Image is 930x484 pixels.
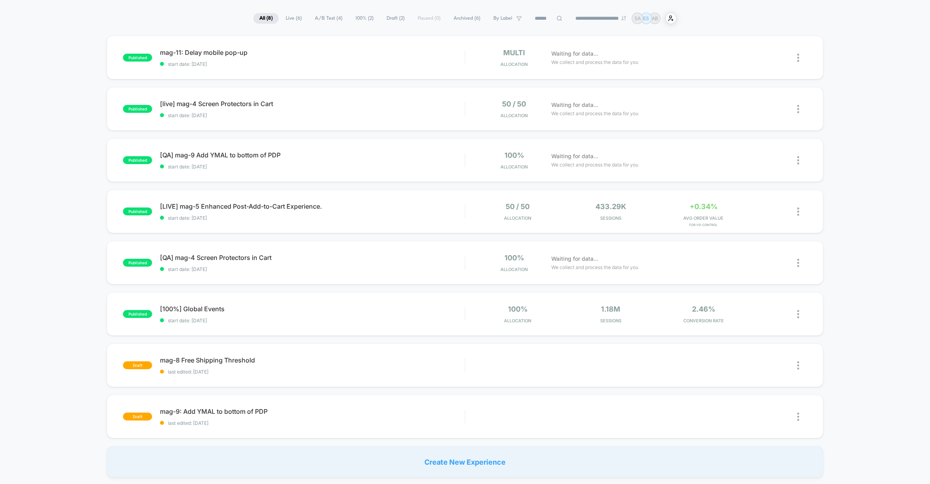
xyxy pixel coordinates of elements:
[160,215,465,221] span: start date: [DATE]
[123,259,152,267] span: published
[551,254,598,263] span: Waiting for data...
[551,152,598,161] span: Waiting for data...
[504,318,531,323] span: Allocation
[123,207,152,215] span: published
[797,413,799,421] img: close
[504,254,524,262] span: 100%
[160,49,465,56] span: mag-11: Delay mobile pop-up
[350,13,379,24] span: 100% ( 2 )
[123,413,152,420] span: draft
[123,361,152,369] span: draft
[160,420,465,426] span: last edited: [DATE]
[601,305,620,313] span: 1.18M
[652,15,658,21] p: AB
[381,13,411,24] span: Draft ( 2 )
[551,58,638,66] span: We collect and process the data for you
[500,267,528,272] span: Allocation
[659,223,748,227] span: for v0: Control
[500,113,528,118] span: Allocation
[659,318,748,323] span: CONVERSION RATE
[160,407,465,415] span: mag-9: Add YMAL to bottom of PDP
[160,254,465,262] span: [QA] mag-4 Screen Protectors in Cart
[160,356,465,364] span: mag-8 Free Shipping Threshold
[690,202,718,211] span: +0.34%
[504,151,524,159] span: 100%
[160,202,465,210] span: [LIVE] mag-5 Enhanced Post-Add-to-Cart Experience.
[123,54,152,62] span: published
[506,202,530,211] span: 50 / 50
[797,259,799,267] img: close
[797,105,799,113] img: close
[797,156,799,164] img: close
[551,110,638,117] span: We collect and process the data for you
[503,49,525,57] span: multi
[551,263,638,271] span: We collect and process the data for you
[797,54,799,62] img: close
[160,305,465,313] span: [100%] Global Events
[123,156,152,164] span: published
[123,310,152,318] span: published
[500,62,528,67] span: Allocation
[692,305,715,313] span: 2.46%
[309,13,348,24] span: A/B Test ( 4 )
[566,215,655,221] span: Sessions
[160,100,465,108] span: [live] mag-4 Screen Protectors in Cart
[448,13,486,24] span: Archived ( 6 )
[566,318,655,323] span: Sessions
[551,161,638,168] span: We collect and process the data for you
[551,101,598,109] span: Waiting for data...
[160,61,465,67] span: start date: [DATE]
[160,318,465,323] span: start date: [DATE]
[797,207,799,216] img: close
[107,446,823,478] div: Create New Experience
[160,369,465,375] span: last edited: [DATE]
[280,13,308,24] span: Live ( 6 )
[123,105,152,113] span: published
[551,49,598,58] span: Waiting for data...
[493,15,512,21] span: By Label
[500,164,528,170] span: Allocation
[502,100,526,108] span: 50 / 50
[797,361,799,370] img: close
[659,215,748,221] span: AVG ORDER VALUE
[504,215,531,221] span: Allocation
[621,16,626,21] img: end
[595,202,626,211] span: 433.29k
[160,151,465,159] span: [QA] mag-9 Add YMAL to bottom of PDP
[643,15,649,21] p: ES
[160,164,465,170] span: start date: [DATE]
[634,15,641,21] p: SA
[797,310,799,318] img: close
[508,305,528,313] span: 100%
[253,13,279,24] span: All ( 8 )
[160,112,465,118] span: start date: [DATE]
[160,266,465,272] span: start date: [DATE]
